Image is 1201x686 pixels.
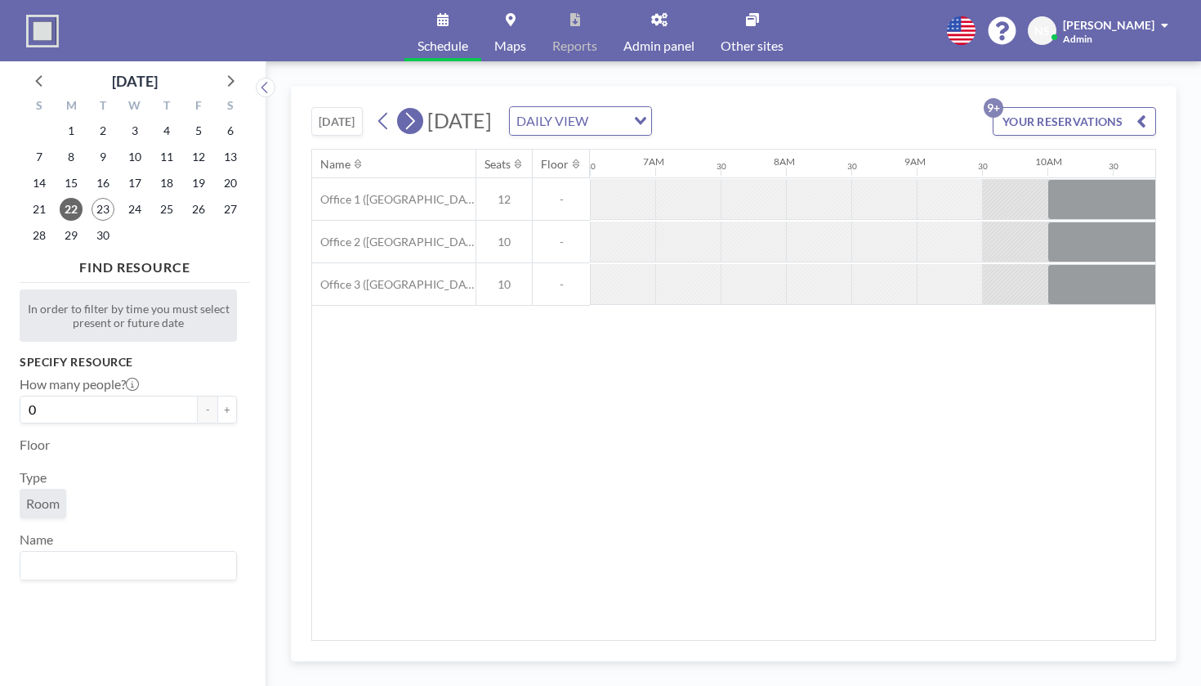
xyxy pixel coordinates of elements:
[60,119,83,142] span: Monday, September 1, 2025
[155,146,178,168] span: Thursday, September 11, 2025
[20,531,53,548] label: Name
[92,198,114,221] span: Tuesday, September 23, 2025
[87,96,119,118] div: T
[476,235,532,249] span: 10
[20,253,250,276] h4: FIND RESOURCE
[123,172,146,195] span: Wednesday, September 17, 2025
[28,224,51,247] span: Sunday, September 28, 2025
[1109,161,1118,172] div: 30
[552,39,597,52] span: Reports
[24,96,56,118] div: S
[312,235,475,249] span: Office 2 ([GEOGRAPHIC_DATA])
[92,224,114,247] span: Tuesday, September 30, 2025
[92,119,114,142] span: Tuesday, September 2, 2025
[187,146,210,168] span: Friday, September 12, 2025
[494,39,526,52] span: Maps
[774,155,795,168] div: 8AM
[1035,155,1062,168] div: 10AM
[187,172,210,195] span: Friday, September 19, 2025
[721,39,784,52] span: Other sites
[20,289,237,342] div: In order to filter by time you must select present or future date
[427,108,492,132] span: [DATE]
[993,107,1156,136] button: YOUR RESERVATIONS9+
[20,376,139,392] label: How many people?
[219,172,242,195] span: Saturday, September 20, 2025
[593,110,624,132] input: Search for option
[182,96,214,118] div: F
[847,161,857,172] div: 30
[1063,18,1154,32] span: [PERSON_NAME]
[312,277,475,292] span: Office 3 ([GEOGRAPHIC_DATA])
[643,155,664,168] div: 7AM
[187,198,210,221] span: Friday, September 26, 2025
[476,192,532,207] span: 12
[60,172,83,195] span: Monday, September 15, 2025
[219,119,242,142] span: Saturday, September 6, 2025
[586,161,596,172] div: 30
[60,146,83,168] span: Monday, September 8, 2025
[119,96,151,118] div: W
[623,39,694,52] span: Admin panel
[20,552,236,580] div: Search for option
[533,277,590,292] span: -
[484,157,511,172] div: Seats
[60,224,83,247] span: Monday, September 29, 2025
[476,277,532,292] span: 10
[533,235,590,249] span: -
[60,198,83,221] span: Monday, September 22, 2025
[56,96,87,118] div: M
[123,119,146,142] span: Wednesday, September 3, 2025
[541,157,569,172] div: Floor
[123,146,146,168] span: Wednesday, September 10, 2025
[112,69,158,92] div: [DATE]
[123,198,146,221] span: Wednesday, September 24, 2025
[978,161,988,172] div: 30
[904,155,926,168] div: 9AM
[155,172,178,195] span: Thursday, September 18, 2025
[20,469,47,486] label: Type
[28,172,51,195] span: Sunday, September 14, 2025
[1063,33,1092,45] span: Admin
[92,172,114,195] span: Tuesday, September 16, 2025
[150,96,182,118] div: T
[155,198,178,221] span: Thursday, September 25, 2025
[20,437,50,453] label: Floor
[320,157,350,172] div: Name
[312,192,475,207] span: Office 1 ([GEOGRAPHIC_DATA])
[217,396,237,424] button: +
[92,146,114,168] span: Tuesday, September 9, 2025
[311,107,363,136] button: [DATE]
[155,119,178,142] span: Thursday, September 4, 2025
[417,39,468,52] span: Schedule
[533,192,590,207] span: -
[22,555,227,576] input: Search for option
[26,495,60,512] span: Room
[510,107,651,135] div: Search for option
[28,198,51,221] span: Sunday, September 21, 2025
[214,96,246,118] div: S
[198,396,217,424] button: -
[20,355,237,370] h3: Specify resource
[28,146,51,168] span: Sunday, September 7, 2025
[187,119,210,142] span: Friday, September 5, 2025
[984,98,1003,118] p: 9+
[513,110,592,132] span: DAILY VIEW
[219,146,242,168] span: Saturday, September 13, 2025
[717,161,726,172] div: 30
[1034,24,1050,38] span: NS
[219,198,242,221] span: Saturday, September 27, 2025
[26,15,59,47] img: organization-logo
